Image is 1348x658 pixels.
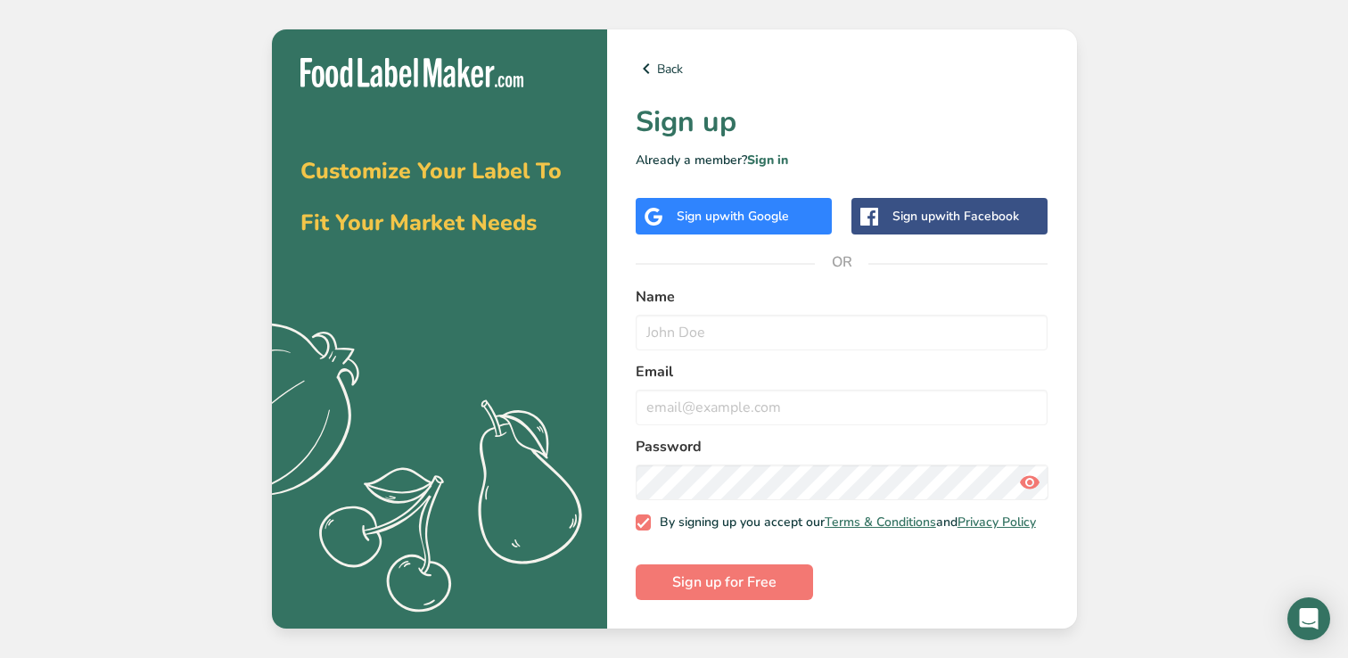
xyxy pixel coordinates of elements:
[719,208,789,225] span: with Google
[958,514,1036,531] a: Privacy Policy
[892,207,1019,226] div: Sign up
[815,235,868,289] span: OR
[677,207,789,226] div: Sign up
[636,564,813,600] button: Sign up for Free
[672,572,777,593] span: Sign up for Free
[825,514,936,531] a: Terms & Conditions
[636,390,1048,425] input: email@example.com
[636,58,1048,79] a: Back
[636,286,1048,308] label: Name
[300,156,562,238] span: Customize Your Label To Fit Your Market Needs
[747,152,788,169] a: Sign in
[935,208,1019,225] span: with Facebook
[1287,597,1330,640] div: Open Intercom Messenger
[636,315,1048,350] input: John Doe
[300,58,523,87] img: Food Label Maker
[636,361,1048,382] label: Email
[636,101,1048,144] h1: Sign up
[636,151,1048,169] p: Already a member?
[651,514,1036,531] span: By signing up you accept our and
[636,436,1048,457] label: Password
